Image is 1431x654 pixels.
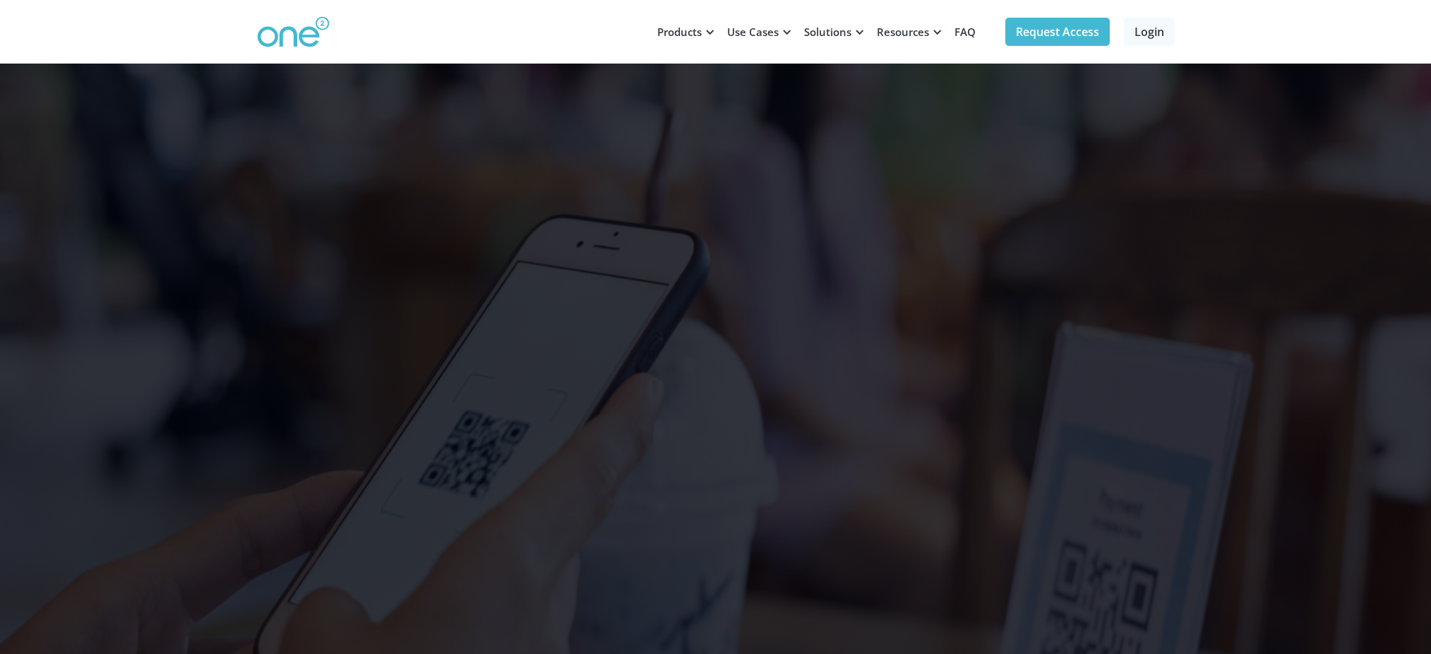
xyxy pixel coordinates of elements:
[257,16,330,48] img: One2 Logo
[1124,18,1175,46] a: Login
[804,25,851,39] div: Solutions
[657,25,702,39] div: Products
[877,25,929,39] div: Resources
[1005,18,1110,46] a: Request Access
[946,11,984,53] a: FAQ
[727,25,779,39] div: Use Cases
